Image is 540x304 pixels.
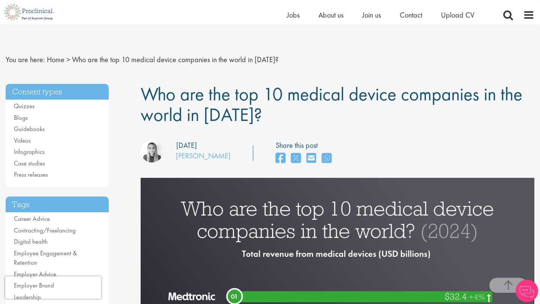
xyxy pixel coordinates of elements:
[14,148,45,156] a: Infographics
[141,82,522,127] span: Who are the top 10 medical device companies in the world in [DATE]?
[441,10,474,20] a: Upload CV
[14,226,76,234] a: Contracting/Freelancing
[362,10,381,20] a: Join us
[14,237,48,246] a: Digital health
[14,159,45,167] a: Case studies
[322,151,331,167] a: share on whats app
[6,84,109,100] h3: Content types
[66,55,70,64] span: >
[14,102,34,110] a: Quizzes
[14,125,45,133] a: Guidebooks
[14,136,31,145] a: Videos
[6,197,109,213] h3: Tags
[14,270,56,278] a: Employer Advice
[287,10,300,20] a: Jobs
[276,151,285,167] a: share on facebook
[14,293,41,301] a: Leadership
[291,151,301,167] a: share on twitter
[400,10,422,20] a: Contact
[176,140,197,151] div: [DATE]
[72,55,279,64] span: Who are the top 10 medical device companies in the world in [DATE]?
[14,249,77,267] a: Employee Engagement & Retention
[14,113,28,122] a: Blogs
[14,170,48,179] a: Press releases
[318,10,343,20] a: About us
[516,280,538,302] img: Chatbot
[5,276,101,299] iframe: reCAPTCHA
[47,55,64,64] a: breadcrumb link
[141,140,163,162] img: Hannah Burke
[306,151,316,167] a: share on email
[14,215,50,223] a: Career Advice
[276,140,335,151] label: Share this post
[176,151,231,161] a: [PERSON_NAME]
[6,55,45,64] span: You are here:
